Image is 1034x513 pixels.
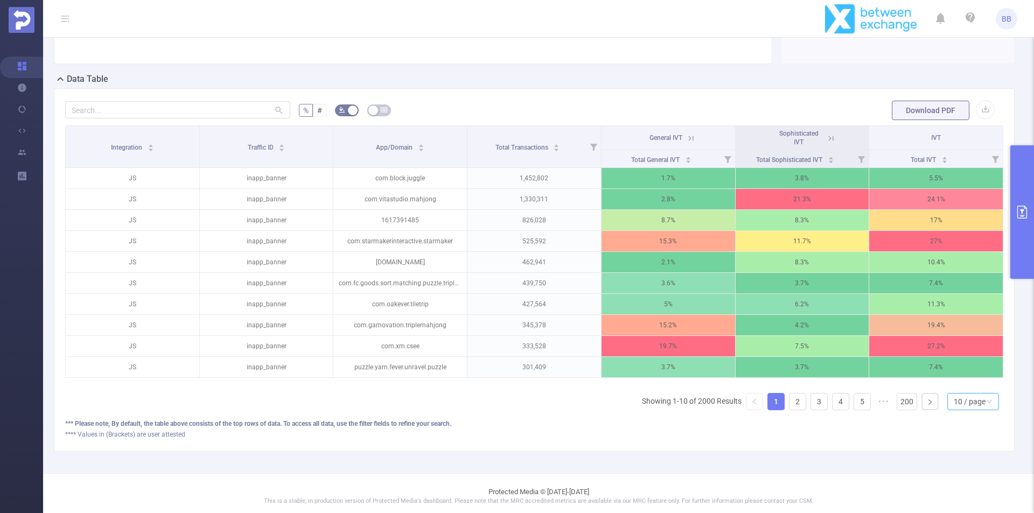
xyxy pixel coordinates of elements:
[892,101,969,120] button: Download PDF
[148,147,153,150] i: icon: caret-down
[66,189,199,209] p: JS
[790,393,806,410] a: 2
[339,107,345,113] i: icon: bg-colors
[303,106,309,115] span: %
[148,143,153,146] i: icon: caret-up
[746,393,763,410] li: Previous Page
[66,315,199,335] p: JS
[942,155,948,158] i: icon: caret-up
[495,144,550,151] span: Total Transactions
[602,273,735,293] p: 3.6%
[751,398,758,405] i: icon: left
[333,336,467,356] p: com.xm.csee
[736,168,869,188] p: 3.8%
[467,252,601,272] p: 462,941
[642,393,742,410] li: Showing 1-10 of 2000 Results
[467,189,601,209] p: 1,330,311
[897,393,917,410] a: 200
[333,231,467,251] p: com.starmakerinteractive.starmaker
[467,168,601,188] p: 1,452,802
[200,210,333,230] p: inapp_banner
[467,336,601,356] p: 333,528
[869,189,1003,209] p: 24.1%
[602,357,735,377] p: 3.7%
[911,156,938,164] span: Total IVT
[200,357,333,377] p: inapp_banner
[649,134,682,142] span: General IVT
[686,159,691,162] i: icon: caret-down
[631,156,681,164] span: Total General IVT
[828,159,834,162] i: icon: caret-down
[467,357,601,377] p: 301,409
[418,143,424,146] i: icon: caret-up
[66,252,199,272] p: JS
[767,393,785,410] li: 1
[467,315,601,335] p: 345,378
[333,273,467,293] p: com.fc.goods.sort.matching.puzzle.triplemaster
[736,357,869,377] p: 3.7%
[553,143,560,149] div: Sort
[686,155,691,158] i: icon: caret-up
[811,393,827,410] a: 3
[467,210,601,230] p: 826,028
[333,315,467,335] p: com.gamovation.triplemahjong
[869,252,1003,272] p: 10.4%
[554,147,560,150] i: icon: caret-down
[67,73,108,86] h2: Data Table
[832,393,849,410] li: 4
[66,210,199,230] p: JS
[200,315,333,335] p: inapp_banner
[66,168,199,188] p: JS
[65,419,1003,428] div: *** Please note, By default, the table above consists of the top rows of data. To access all data...
[602,231,735,251] p: 15.3%
[986,398,993,406] i: icon: down
[869,357,1003,377] p: 7.4%
[736,336,869,356] p: 7.5%
[200,294,333,314] p: inapp_banner
[333,168,467,188] p: com.block.juggle
[278,143,285,149] div: Sort
[317,106,322,115] span: #
[927,399,933,405] i: icon: right
[418,147,424,150] i: icon: caret-down
[333,210,467,230] p: 1617391485
[736,210,869,230] p: 8.3%
[854,150,869,167] i: Filter menu
[854,393,871,410] li: 5
[736,231,869,251] p: 11.7%
[467,294,601,314] p: 427,564
[279,147,285,150] i: icon: caret-down
[736,273,869,293] p: 3.7%
[200,252,333,272] p: inapp_banner
[333,252,467,272] p: [DOMAIN_NAME]
[467,231,601,251] p: 525,592
[148,143,154,149] div: Sort
[875,393,892,410] li: Next 5 Pages
[869,231,1003,251] p: 27%
[9,7,34,33] img: Protected Media
[897,393,917,410] li: 200
[685,155,691,161] div: Sort
[789,393,806,410] li: 2
[736,315,869,335] p: 4.2%
[720,150,735,167] i: Filter menu
[602,252,735,272] p: 2.1%
[66,294,199,314] p: JS
[602,189,735,209] p: 2.8%
[376,144,414,151] span: App/Domain
[869,273,1003,293] p: 7.4%
[931,134,941,142] span: IVT
[942,159,948,162] i: icon: caret-down
[333,294,467,314] p: com.oakever.tiletrip
[66,357,199,377] p: JS
[70,497,1007,506] p: This is a stable, in production version of Protected Media's dashboard. Please note that the MRC ...
[736,252,869,272] p: 8.3%
[333,189,467,209] p: com.vitastudio.mahjong
[200,273,333,293] p: inapp_banner
[248,144,275,151] span: Traffic ID
[200,189,333,209] p: inapp_banner
[602,315,735,335] p: 15.2%
[65,101,290,118] input: Search...
[779,130,819,146] span: Sophisticated IVT
[200,231,333,251] p: inapp_banner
